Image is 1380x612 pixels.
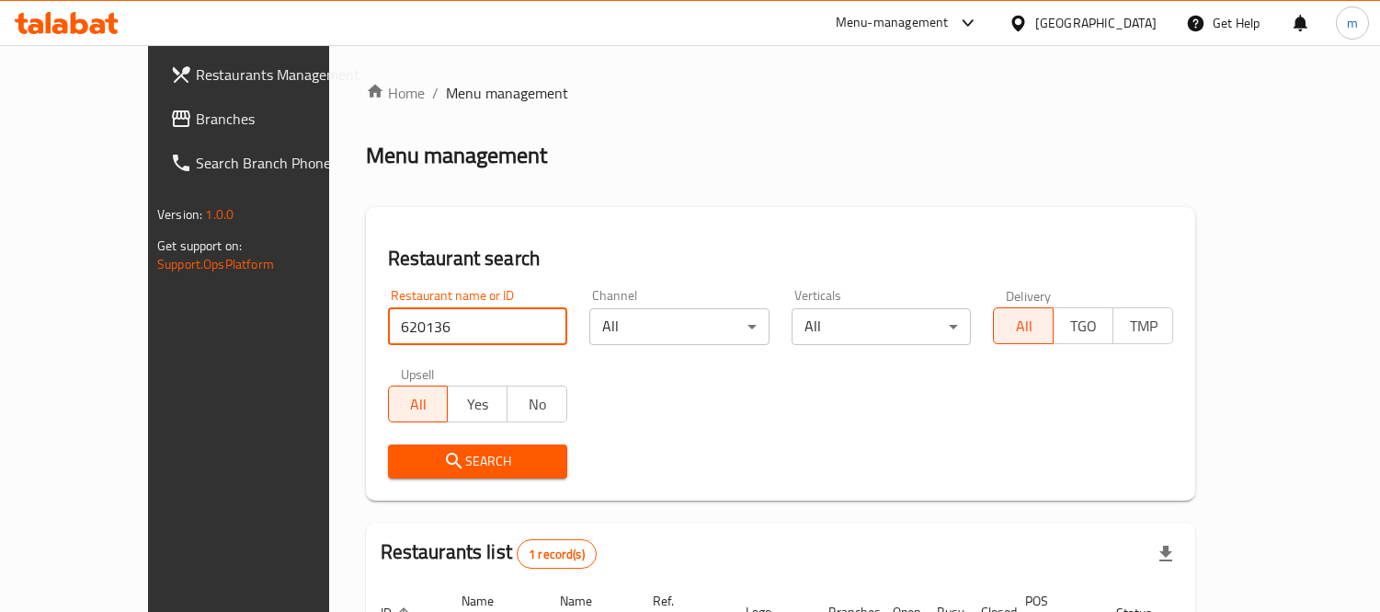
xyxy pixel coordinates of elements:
[517,539,597,569] div: Total records count
[447,386,508,422] button: Yes
[381,538,597,569] h2: Restaurants list
[455,391,500,418] span: Yes
[515,391,560,418] span: No
[792,308,972,345] div: All
[446,82,568,104] span: Menu management
[366,82,1195,104] nav: breadcrumb
[432,82,439,104] li: /
[518,546,596,563] span: 1 record(s)
[196,64,364,86] span: Restaurants Management
[589,308,770,345] div: All
[1053,307,1113,344] button: TGO
[1112,307,1173,344] button: TMP
[388,386,449,422] button: All
[388,445,568,479] button: Search
[366,141,547,170] h2: Menu management
[388,245,1173,272] h2: Restaurant search
[836,12,949,34] div: Menu-management
[157,234,242,258] span: Get support on:
[1144,532,1188,576] div: Export file
[401,367,435,380] label: Upsell
[1121,313,1166,340] span: TMP
[396,391,441,418] span: All
[157,202,202,226] span: Version:
[196,152,364,174] span: Search Branch Phone
[1347,13,1358,33] span: m
[507,386,567,422] button: No
[1001,313,1046,340] span: All
[1035,13,1157,33] div: [GEOGRAPHIC_DATA]
[403,450,553,473] span: Search
[157,252,274,276] a: Support.OpsPlatform
[1006,289,1052,302] label: Delivery
[366,82,425,104] a: Home
[388,308,568,345] input: Search for restaurant name or ID..
[1061,313,1106,340] span: TGO
[993,307,1054,344] button: All
[155,52,379,97] a: Restaurants Management
[205,202,234,226] span: 1.0.0
[155,141,379,185] a: Search Branch Phone
[196,108,364,130] span: Branches
[155,97,379,141] a: Branches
